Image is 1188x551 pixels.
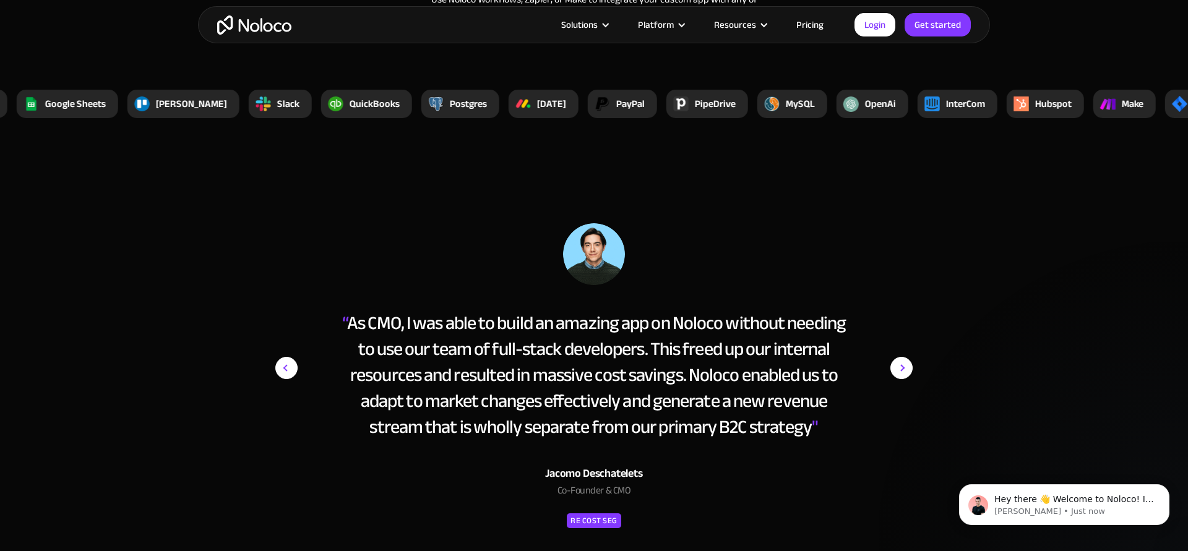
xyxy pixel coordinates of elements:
div: 1 of 15 [275,223,913,530]
div: OpenAi [865,96,896,111]
div: Postgres [450,96,487,111]
div: Slack [277,96,299,111]
div: Solutions [546,17,622,33]
div: [DATE] [537,96,566,111]
div: Hubspot [1035,96,1072,111]
a: home [217,15,291,35]
span: " [812,409,818,444]
a: Pricing [781,17,839,33]
div: InterCom [946,96,985,111]
div: Jacomo Deschatelets [341,464,847,483]
div: PayPal [616,96,645,111]
a: Login [854,13,895,36]
div: [PERSON_NAME] [156,96,227,111]
div: MySQL [786,96,815,111]
div: Make [1122,96,1143,111]
a: Get started [905,13,971,36]
div: Co-Founder & CMO [341,483,847,504]
div: Platform [638,17,674,33]
div: RE Cost Seg [570,513,618,528]
div: Solutions [561,17,598,33]
iframe: Intercom notifications message [940,458,1188,545]
div: Google Sheets [45,96,106,111]
div: Resources [699,17,781,33]
div: PipeDrive [695,96,736,111]
span: “ [342,305,347,340]
div: QuickBooks [350,96,400,111]
div: Platform [622,17,699,33]
div: As CMO, I was able to build an amazing app on Noloco without needing to use our team of full-stac... [341,310,847,440]
div: Resources [714,17,756,33]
